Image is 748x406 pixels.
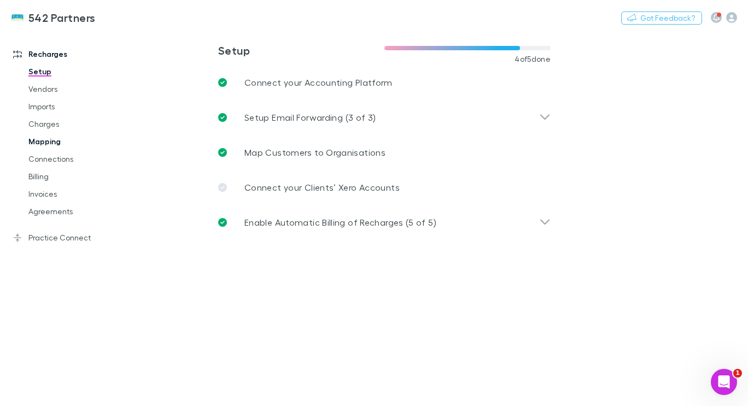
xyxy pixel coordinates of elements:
a: Mapping [17,133,141,150]
a: Invoices [17,185,141,203]
a: Agreements [17,203,141,220]
p: Setup Email Forwarding (3 of 3) [244,111,376,124]
div: Setup Email Forwarding (3 of 3) [209,100,559,135]
a: Connect your Clients’ Xero Accounts [209,170,559,205]
p: Map Customers to Organisations [244,146,385,159]
img: 542 Partners's Logo [11,11,24,24]
a: Connections [17,150,141,168]
a: Map Customers to Organisations [209,135,559,170]
div: Enable Automatic Billing of Recharges (5 of 5) [209,205,559,240]
a: Practice Connect [2,229,141,246]
span: 4 of 5 done [515,55,551,63]
p: Enable Automatic Billing of Recharges (5 of 5) [244,216,436,229]
p: Connect your Clients’ Xero Accounts [244,181,400,194]
a: Charges [17,115,141,133]
a: Setup [17,63,141,80]
a: Billing [17,168,141,185]
a: Recharges [2,45,141,63]
button: Got Feedback? [621,11,702,25]
a: Imports [17,98,141,115]
a: Connect your Accounting Platform [209,65,559,100]
p: Connect your Accounting Platform [244,76,393,89]
span: 1 [733,369,742,378]
iframe: Intercom live chat [711,369,737,395]
h3: 542 Partners [28,11,96,24]
a: 542 Partners [4,4,102,31]
h3: Setup [218,44,384,57]
a: Vendors [17,80,141,98]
